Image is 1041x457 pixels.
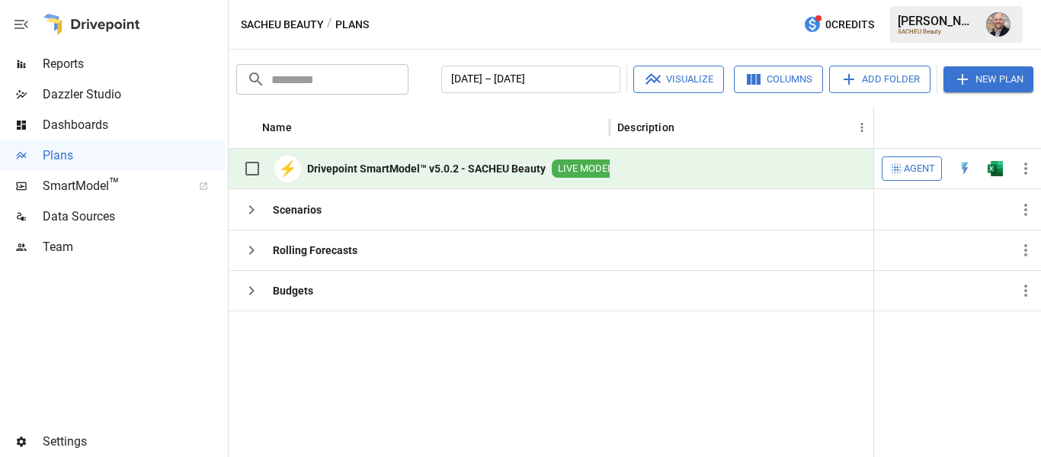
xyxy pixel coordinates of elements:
span: Dazzler Studio [43,85,225,104]
button: Agent [882,156,942,181]
b: Budgets [273,283,313,298]
div: [PERSON_NAME] [898,14,977,28]
img: quick-edit-flash.b8aec18c.svg [957,161,972,176]
span: Team [43,238,225,256]
div: ⚡ [274,156,301,182]
span: Data Sources [43,208,225,226]
span: ™ [109,175,120,194]
button: Add Folder [829,66,930,93]
span: Reports [43,55,225,73]
div: Description [617,121,674,134]
div: Open in Quick Edit [957,161,972,176]
button: New Plan [943,66,1033,92]
span: Settings [43,433,225,451]
button: Sort [293,117,315,138]
span: 0 Credits [825,15,874,34]
div: Open in Excel [988,161,1003,176]
img: Dustin Jacobson [986,12,1011,37]
button: Sort [676,117,697,138]
div: / [327,15,332,34]
span: Agent [904,160,935,178]
span: Dashboards [43,116,225,134]
b: Scenarios [273,202,322,217]
div: Name [262,121,292,134]
button: Columns [734,66,823,93]
button: SACHEU Beauty [241,15,324,34]
button: [DATE] – [DATE] [441,66,620,93]
div: SACHEU Beauty [898,28,977,35]
button: Sort [1020,117,1041,138]
span: LIVE MODEL [552,162,619,176]
button: Dustin Jacobson [977,3,1020,46]
button: 0Credits [797,11,880,39]
b: Drivepoint SmartModel™ v5.0.2 - SACHEU Beauty [307,161,546,176]
span: SmartModel [43,177,182,195]
img: excel-icon.76473adf.svg [988,161,1003,176]
button: Description column menu [851,117,873,138]
span: Plans [43,146,225,165]
button: Visualize [633,66,724,93]
b: Rolling Forecasts [273,243,357,258]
